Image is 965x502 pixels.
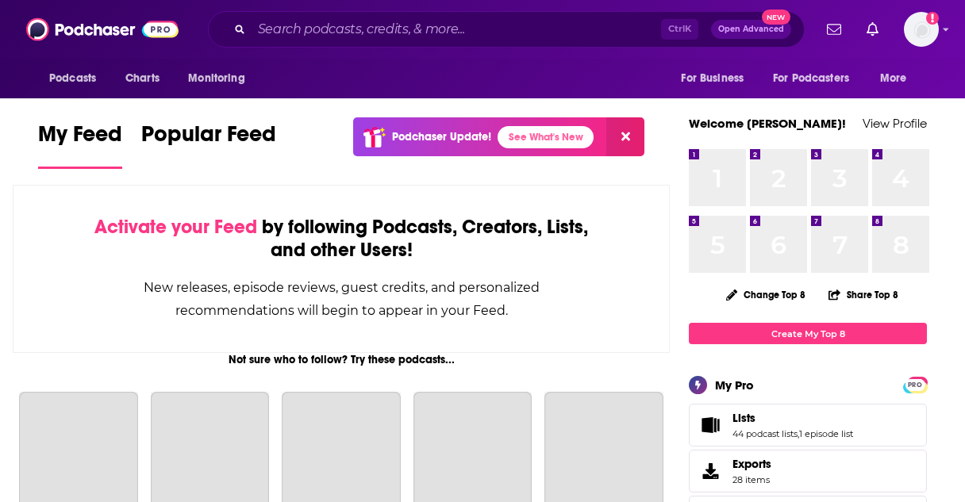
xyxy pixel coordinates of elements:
[498,126,594,148] a: See What's New
[125,67,160,90] span: Charts
[799,428,853,439] a: 1 episode list
[717,285,815,305] button: Change Top 8
[863,116,927,131] a: View Profile
[904,12,939,47] img: User Profile
[177,63,265,94] button: open menu
[732,457,771,471] span: Exports
[694,460,726,482] span: Exports
[904,12,939,47] button: Show profile menu
[869,63,927,94] button: open menu
[762,10,790,25] span: New
[715,377,754,393] div: My Pro
[208,11,805,48] div: Search podcasts, credits, & more...
[13,353,670,366] div: Not sure who to follow? Try these podcasts...
[93,216,590,262] div: by following Podcasts, Creators, Lists, and other Users!
[38,121,122,169] a: My Feed
[689,450,927,492] a: Exports
[905,379,925,391] span: PRO
[670,63,763,94] button: open menu
[828,279,899,310] button: Share Top 8
[252,17,661,42] input: Search podcasts, credits, & more...
[392,130,491,144] p: Podchaser Update!
[141,121,276,157] span: Popular Feed
[732,411,755,425] span: Lists
[732,428,798,439] a: 44 podcast lists
[694,414,726,436] a: Lists
[732,411,853,425] a: Lists
[689,116,846,131] a: Welcome [PERSON_NAME]!
[115,63,169,94] a: Charts
[38,63,117,94] button: open menu
[763,63,872,94] button: open menu
[26,14,179,44] img: Podchaser - Follow, Share and Rate Podcasts
[49,67,96,90] span: Podcasts
[188,67,244,90] span: Monitoring
[689,404,927,446] span: Lists
[821,16,848,43] a: Show notifications dropdown
[93,276,590,322] div: New releases, episode reviews, guest credits, and personalized recommendations will begin to appe...
[718,25,784,33] span: Open Advanced
[711,20,791,39] button: Open AdvancedNew
[904,12,939,47] span: Logged in as ereardon
[689,323,927,344] a: Create My Top 8
[926,12,939,25] svg: Add a profile image
[38,121,122,157] span: My Feed
[681,67,744,90] span: For Business
[732,474,771,485] span: 28 items
[905,378,925,390] a: PRO
[94,215,257,239] span: Activate your Feed
[798,428,799,439] span: ,
[860,16,885,43] a: Show notifications dropdown
[141,121,276,169] a: Popular Feed
[773,67,849,90] span: For Podcasters
[880,67,907,90] span: More
[661,19,698,40] span: Ctrl K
